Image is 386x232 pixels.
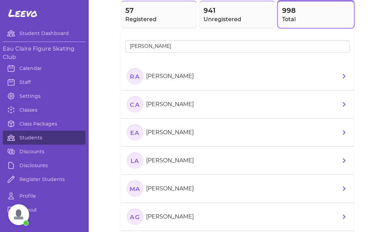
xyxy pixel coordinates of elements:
p: [PERSON_NAME] [146,72,194,80]
p: [PERSON_NAME] [146,213,194,221]
a: Register Students [3,172,86,186]
text: EA [130,129,140,136]
span: 998 [282,6,350,15]
a: Logout [3,203,86,217]
a: Disclosures [3,158,86,172]
span: Leevo [8,7,37,19]
a: AG[PERSON_NAME] [121,203,354,231]
text: MA [129,185,140,192]
h2: Total [282,15,350,24]
a: Profile [3,189,86,203]
a: RA[PERSON_NAME] [121,62,354,91]
div: Open chat [8,204,29,225]
text: CA [130,101,140,108]
a: Settings [3,89,86,103]
h2: Registered [125,15,193,24]
a: Students [3,131,86,145]
p: [PERSON_NAME] [146,156,194,165]
a: LA[PERSON_NAME] [121,147,354,175]
button: 57Registered [121,1,197,28]
h2: Unregistered [204,15,271,24]
a: Class Packages [3,117,86,131]
button: 941Unregistered [199,1,275,28]
input: Search all students by name... [125,40,350,53]
a: MA[PERSON_NAME] [121,175,354,203]
a: CA[PERSON_NAME] [121,91,354,119]
a: Discounts [3,145,86,158]
p: [PERSON_NAME] [146,100,194,109]
text: RA [130,72,140,80]
text: LA [130,157,139,164]
a: EA[PERSON_NAME] [121,119,354,147]
h3: Eau Claire Figure Skating Club [3,45,86,61]
span: 57 [125,6,193,15]
a: Staff [3,75,86,89]
a: Classes [3,103,86,117]
button: 998Total [278,1,354,28]
text: AG [129,213,140,220]
a: Student Dashboard [3,26,86,40]
p: [PERSON_NAME] [146,184,194,193]
a: Calendar [3,61,86,75]
span: 941 [204,6,271,15]
p: [PERSON_NAME] [146,128,194,137]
